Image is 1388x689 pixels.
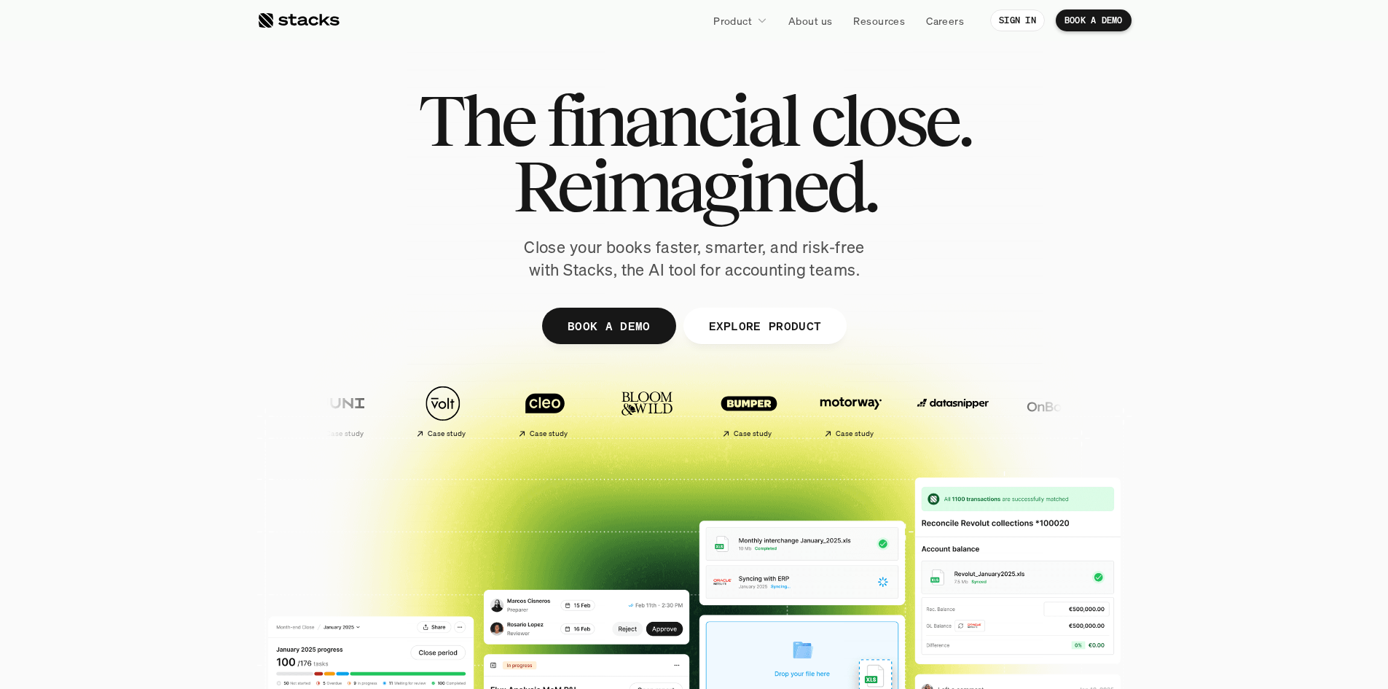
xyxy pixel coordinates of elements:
[325,429,364,438] h2: Case study
[990,9,1045,31] a: SIGN IN
[810,87,971,153] span: close.
[788,13,832,28] p: About us
[733,429,772,438] h2: Case study
[1064,15,1123,26] p: BOOK A DEMO
[567,315,650,336] p: BOOK A DEMO
[427,429,466,438] h2: Case study
[844,7,914,34] a: Resources
[529,429,568,438] h2: Case study
[917,7,973,34] a: Careers
[999,15,1036,26] p: SIGN IN
[546,87,798,153] span: financial
[804,378,898,444] a: Case study
[835,429,874,438] h2: Case study
[683,308,847,344] a: EXPLORE PRODUCT
[396,378,490,444] a: Case study
[1056,9,1132,31] a: BOOK A DEMO
[780,7,841,34] a: About us
[702,378,796,444] a: Case study
[294,378,388,444] a: Case study
[512,153,876,219] span: Reimagined.
[541,308,675,344] a: BOOK A DEMO
[418,87,534,153] span: The
[498,378,592,444] a: Case study
[708,315,821,336] p: EXPLORE PRODUCT
[926,13,964,28] p: Careers
[853,13,905,28] p: Resources
[512,236,877,281] p: Close your books faster, smarter, and risk-free with Stacks, the AI tool for accounting teams.
[713,13,752,28] p: Product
